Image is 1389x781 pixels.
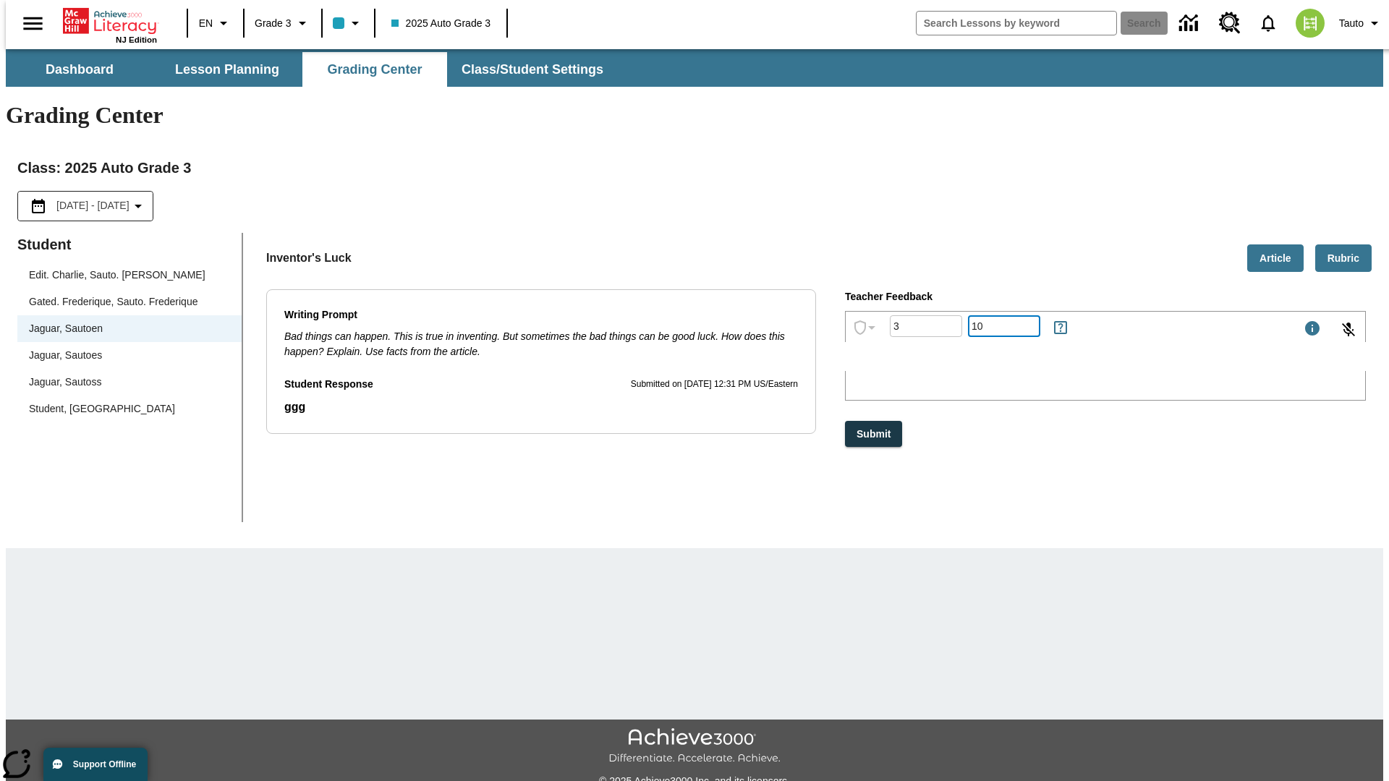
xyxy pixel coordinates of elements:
[1171,4,1210,43] a: Data Center
[968,315,1040,337] div: Points: Must be equal to or less than 25.
[29,321,103,336] div: Jaguar, Sautoen
[1247,244,1304,273] button: Article, Will open in new tab
[284,329,798,359] p: Bad things can happen. This is true in inventing. But sometimes the bad things can be good luck. ...
[1210,4,1249,43] a: Resource Center, Will open in new tab
[63,7,157,35] a: Home
[327,10,370,36] button: Class color is light blue. Change class color
[6,52,616,87] div: SubNavbar
[29,348,102,363] div: Jaguar, Sautoes
[631,377,798,392] p: Submitted on [DATE] 12:31 PM US/Eastern
[302,52,447,87] button: Grading Center
[450,52,615,87] button: Class/Student Settings
[116,35,157,44] span: NJ Edition
[17,369,242,396] div: Jaguar, Sautoss
[284,398,798,416] p: Student Response
[284,307,798,323] p: Writing Prompt
[1339,16,1364,31] span: Tauto
[1304,320,1321,340] div: Maximum 1000 characters Press Escape to exit toolbar and use left and right arrow keys to access ...
[249,10,317,36] button: Grade: Grade 3, Select a grade
[1249,4,1287,42] a: Notifications
[391,16,491,31] span: 2025 Auto Grade 3
[17,396,242,422] div: Student, [GEOGRAPHIC_DATA]
[6,102,1383,129] h1: Grading Center
[17,315,242,342] div: Jaguar, Sautoen
[129,197,147,215] svg: Collapse Date Range Filter
[199,16,213,31] span: EN
[1315,244,1372,273] button: Rubric, Will open in new tab
[462,61,603,78] span: Class/Student Settings
[12,2,54,45] button: Open side menu
[24,197,147,215] button: Select the date range menu item
[608,728,781,765] img: Achieve3000 Differentiate Accelerate Achieve
[1333,10,1389,36] button: Profile/Settings
[1287,4,1333,42] button: Select a new avatar
[17,233,242,256] p: Student
[845,421,902,448] button: Submit
[29,268,205,283] div: Edit. Charlie, Sauto. [PERSON_NAME]
[968,307,1040,346] input: Points: Must be equal to or less than 25.
[255,16,292,31] span: Grade 3
[890,307,962,346] input: Grade: Letters, numbers, %, + and - are allowed.
[155,52,300,87] button: Lesson Planning
[845,289,1366,305] p: Teacher Feedback
[29,375,101,390] div: Jaguar, Sautoss
[1331,312,1366,347] button: Click to activate and allow voice recognition
[73,759,136,769] span: Support Offline
[7,52,152,87] button: Dashboard
[890,315,962,337] div: Grade: Letters, numbers, %, + and - are allowed.
[266,249,352,267] p: Inventor's Luck
[63,5,157,44] div: Home
[17,262,242,289] div: Edit. Charlie, Sauto. [PERSON_NAME]
[175,61,279,78] span: Lesson Planning
[284,398,798,416] p: ggg
[1296,9,1325,38] img: avatar image
[43,748,148,781] button: Support Offline
[6,49,1383,87] div: SubNavbar
[327,61,422,78] span: Grading Center
[17,156,1372,179] h2: Class : 2025 Auto Grade 3
[29,401,175,417] div: Student, [GEOGRAPHIC_DATA]
[56,198,129,213] span: [DATE] - [DATE]
[284,377,373,393] p: Student Response
[17,342,242,369] div: Jaguar, Sautoes
[1046,313,1075,342] button: Rules for Earning Points and Achievements, Will open in new tab
[17,289,242,315] div: Gated. Frederique, Sauto. Frederique
[917,12,1116,35] input: search field
[29,294,197,310] div: Gated. Frederique, Sauto. Frederique
[192,10,239,36] button: Language: EN, Select a language
[46,61,114,78] span: Dashboard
